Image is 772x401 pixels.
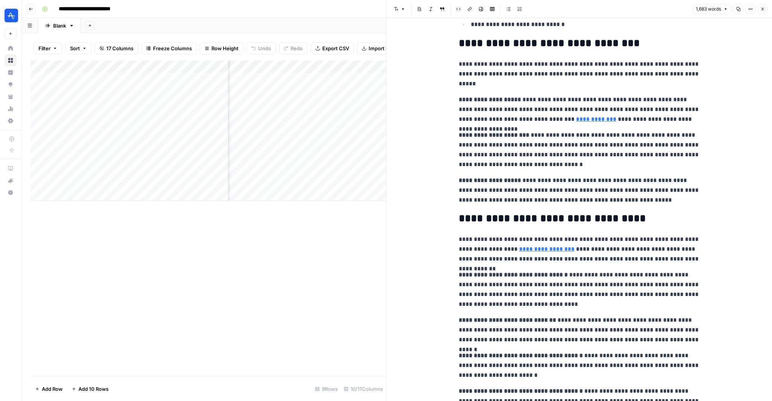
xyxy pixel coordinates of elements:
span: Redo [291,45,303,52]
button: Sort [65,42,92,54]
span: Import CSV [369,45,396,52]
span: Add Row [42,385,63,393]
button: Freeze Columns [141,42,197,54]
button: Help + Support [5,187,17,199]
a: Settings [5,115,17,127]
a: Usage [5,103,17,115]
span: Export CSV [322,45,349,52]
span: 17 Columns [106,45,133,52]
button: Undo [247,42,276,54]
button: Filter [34,42,62,54]
button: 17 Columns [95,42,138,54]
a: Browse [5,54,17,66]
button: What's new? [5,174,17,187]
div: 9 Rows [312,383,341,395]
span: 1,683 words [696,6,721,12]
button: Export CSV [311,42,354,54]
span: Filter [38,45,51,52]
button: Add 10 Rows [67,383,113,395]
a: Home [5,42,17,54]
button: Workspace: Amplitude [5,6,17,25]
span: Add 10 Rows [78,385,109,393]
span: Freeze Columns [153,45,192,52]
a: AirOps Academy [5,162,17,174]
span: Sort [70,45,80,52]
button: Add Row [31,383,67,395]
img: Amplitude Logo [5,9,18,22]
div: Blank [53,22,66,29]
a: Insights [5,66,17,79]
button: 1,683 words [692,4,731,14]
a: Your Data [5,91,17,103]
button: Row Height [200,42,244,54]
button: Import CSV [357,42,401,54]
div: 10/17 Columns [341,383,386,395]
span: Row Height [211,45,239,52]
a: Opportunities [5,79,17,91]
a: Blank [38,18,81,33]
button: Redo [279,42,308,54]
div: What's new? [5,175,16,186]
span: Undo [258,45,271,52]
